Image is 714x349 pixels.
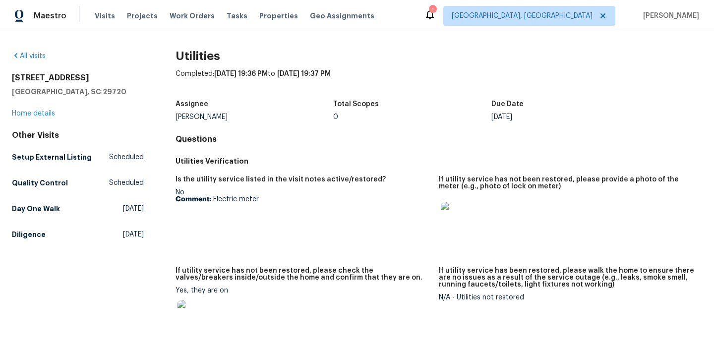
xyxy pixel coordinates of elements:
a: All visits [12,53,46,59]
b: Comment: [176,196,211,203]
h5: If utility service has not been restored, please provide a photo of the meter (e.g., photo of loc... [439,176,694,190]
span: Work Orders [170,11,215,21]
div: Yes, they are on [176,287,431,338]
a: Quality ControlScheduled [12,174,144,192]
h5: If utility service has been restored, please walk the home to ensure there are no issues as a res... [439,267,694,288]
a: Diligence[DATE] [12,226,144,243]
h5: Diligence [12,230,46,239]
span: Scheduled [109,178,144,188]
a: Setup External ListingScheduled [12,148,144,166]
span: [PERSON_NAME] [639,11,699,21]
h2: [STREET_ADDRESS] [12,73,144,83]
div: 1 [429,6,436,16]
span: [DATE] 19:36 PM [214,70,268,77]
span: Visits [95,11,115,21]
h5: Assignee [176,101,208,108]
span: Maestro [34,11,66,21]
span: Scheduled [109,152,144,162]
h5: If utility service has not been restored, please check the valves/breakers inside/outside the hom... [176,267,431,281]
h5: Quality Control [12,178,68,188]
div: [DATE] [491,114,650,120]
h2: Utilities [176,51,702,61]
div: [PERSON_NAME] [176,114,334,120]
span: Tasks [227,12,247,19]
h5: Day One Walk [12,204,60,214]
a: Home details [12,110,55,117]
h4: Questions [176,134,702,144]
div: No [176,189,431,203]
div: N/A - Utilities not restored [439,294,694,301]
h5: Utilities Verification [176,156,702,166]
a: Day One Walk[DATE] [12,200,144,218]
span: Projects [127,11,158,21]
div: Completed: to [176,69,702,95]
span: [DATE] 19:37 PM [277,70,331,77]
span: [DATE] [123,204,144,214]
h5: Total Scopes [333,101,379,108]
span: Geo Assignments [310,11,374,21]
div: 0 [333,114,491,120]
h5: [GEOGRAPHIC_DATA], SC 29720 [12,87,144,97]
span: [GEOGRAPHIC_DATA], [GEOGRAPHIC_DATA] [452,11,593,21]
p: Electric meter [176,196,431,203]
span: Properties [259,11,298,21]
h5: Due Date [491,101,524,108]
div: Other Visits [12,130,144,140]
h5: Setup External Listing [12,152,92,162]
span: [DATE] [123,230,144,239]
h5: Is the utility service listed in the visit notes active/restored? [176,176,386,183]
